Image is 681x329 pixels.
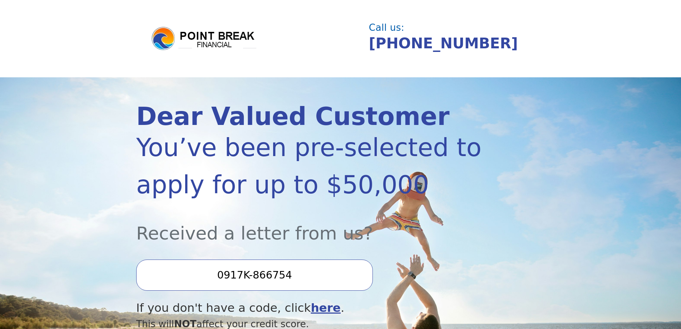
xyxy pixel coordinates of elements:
[136,299,484,317] div: If you don't have a code, click .
[136,203,484,247] div: Received a letter from us?
[311,301,341,315] a: here
[136,104,484,129] div: Dear Valued Customer
[150,26,258,52] img: logo.png
[369,35,518,52] a: [PHONE_NUMBER]
[136,129,484,203] div: You’ve been pre-selected to apply for up to $50,000
[369,23,539,32] div: Call us:
[136,260,373,290] input: Enter your Offer Code:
